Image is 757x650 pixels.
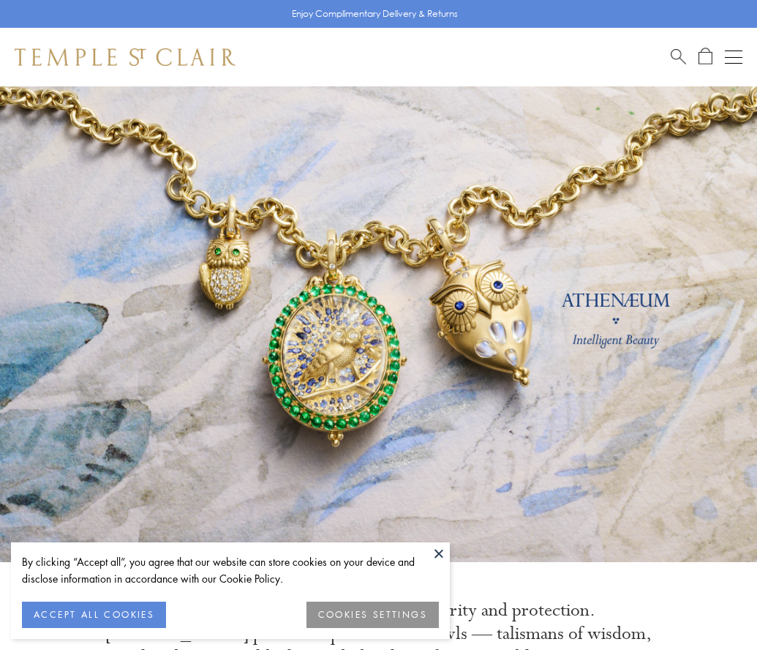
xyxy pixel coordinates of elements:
[725,48,742,66] button: Open navigation
[698,48,712,66] a: Open Shopping Bag
[15,48,236,66] img: Temple St. Clair
[306,602,439,628] button: COOKIES SETTINGS
[671,48,686,66] a: Search
[22,602,166,628] button: ACCEPT ALL COOKIES
[292,7,458,21] p: Enjoy Complimentary Delivery & Returns
[22,553,439,587] div: By clicking “Accept all”, you agree that our website can store cookies on your device and disclos...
